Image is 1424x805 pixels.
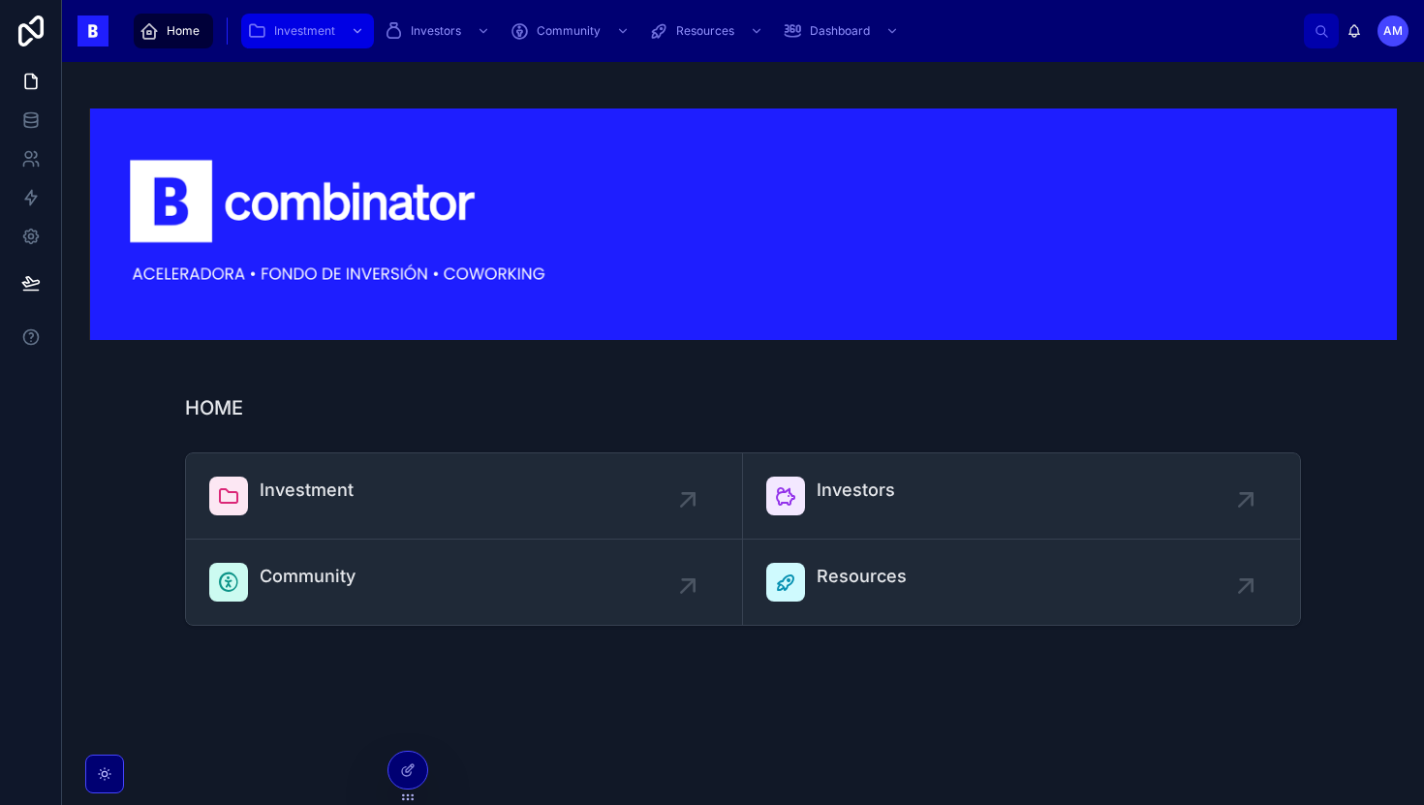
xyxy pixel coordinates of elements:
a: Investors [743,453,1300,540]
span: Investors [817,477,895,504]
img: 18445-Captura-de-Pantalla-2024-03-07-a-las-17.49.44.png [89,108,1397,340]
a: Investment [186,453,743,540]
span: Investment [274,23,335,39]
a: Dashboard [777,14,909,48]
a: Resources [743,540,1300,625]
a: Investors [378,14,500,48]
a: Community [186,540,743,625]
div: scrollable content [124,10,1304,52]
span: Community [260,563,356,590]
img: App logo [77,15,108,46]
span: Dashboard [810,23,870,39]
a: Resources [643,14,773,48]
span: Community [537,23,601,39]
a: Investment [241,14,374,48]
span: Home [167,23,200,39]
span: Resources [817,563,907,590]
span: AM [1383,23,1403,39]
span: Investors [411,23,461,39]
a: Community [504,14,639,48]
a: Home [134,14,213,48]
h1: HOME [185,394,243,421]
span: Investment [260,477,354,504]
span: Resources [676,23,734,39]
